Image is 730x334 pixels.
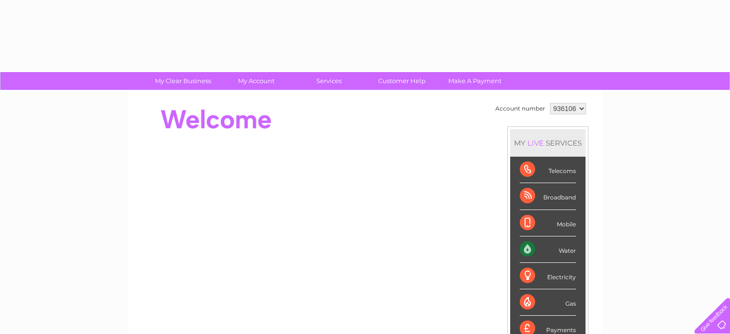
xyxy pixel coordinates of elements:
[520,157,576,183] div: Telecoms
[520,210,576,236] div: Mobile
[520,236,576,263] div: Water
[520,183,576,210] div: Broadband
[520,263,576,289] div: Electricity
[289,72,369,90] a: Services
[216,72,296,90] a: My Account
[435,72,515,90] a: Make A Payment
[144,72,223,90] a: My Clear Business
[493,100,548,117] td: Account number
[510,129,586,157] div: MY SERVICES
[362,72,442,90] a: Customer Help
[520,289,576,316] div: Gas
[526,138,546,148] div: LIVE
